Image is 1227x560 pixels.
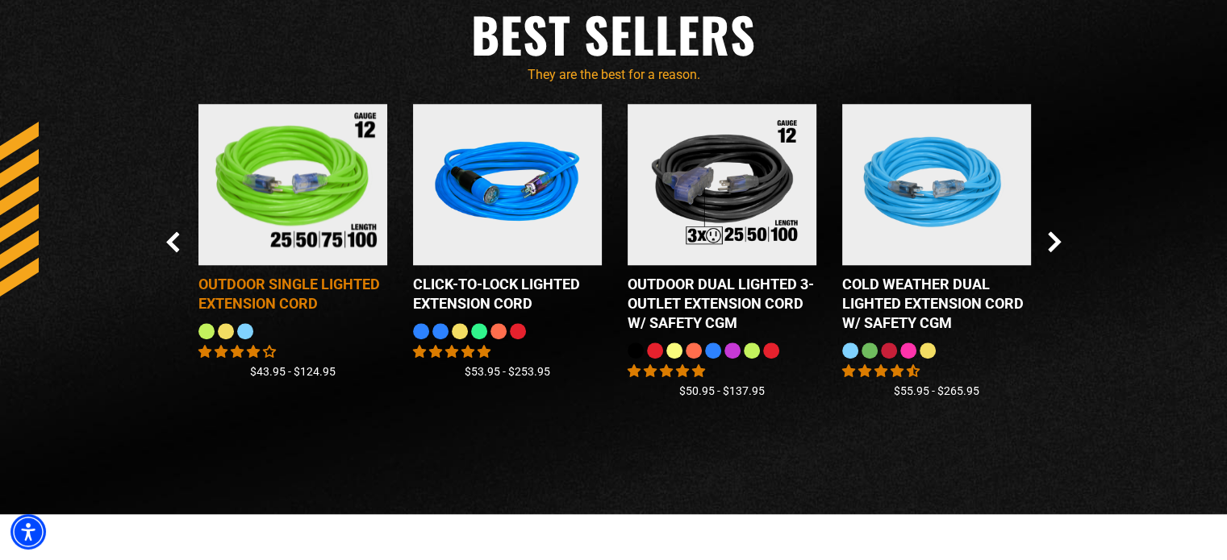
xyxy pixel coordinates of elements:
a: Outdoor Single Lighted Extension Cord Outdoor Single Lighted Extension Cord [198,104,387,323]
div: $53.95 - $253.95 [413,363,602,380]
div: Cold Weather Dual Lighted Extension Cord w/ Safety CGM [842,275,1031,333]
img: Outdoor Dual Lighted 3-Outlet Extension Cord w/ Safety CGM [631,102,812,266]
div: $50.95 - $137.95 [628,383,816,400]
p: They are the best for a reason. [166,65,1062,85]
div: $43.95 - $124.95 [198,363,387,380]
button: Previous Slide [166,231,180,252]
a: blue Click-to-Lock Lighted Extension Cord [413,104,602,323]
div: $55.95 - $265.95 [842,383,1031,400]
div: Outdoor Dual Lighted 3-Outlet Extension Cord w/ Safety CGM [628,275,816,333]
img: Outdoor Single Lighted Extension Cord [192,93,394,276]
div: Accessibility Menu [10,514,46,550]
span: 4.80 stars [628,363,705,379]
a: Light Blue Cold Weather Dual Lighted Extension Cord w/ Safety CGM [842,104,1031,342]
span: 3.88 stars [198,344,276,359]
img: blue [416,102,598,266]
h2: Best Sellers [166,2,1062,65]
span: 4.61 stars [842,363,920,379]
div: Click-to-Lock Lighted Extension Cord [413,275,602,313]
span: 4.87 stars [413,344,490,359]
img: Light Blue [845,102,1027,266]
button: Next Slide [1048,231,1062,252]
a: Outdoor Dual Lighted 3-Outlet Extension Cord w/ Safety CGM Outdoor Dual Lighted 3-Outlet Extensio... [628,104,816,342]
div: Outdoor Single Lighted Extension Cord [198,275,387,313]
